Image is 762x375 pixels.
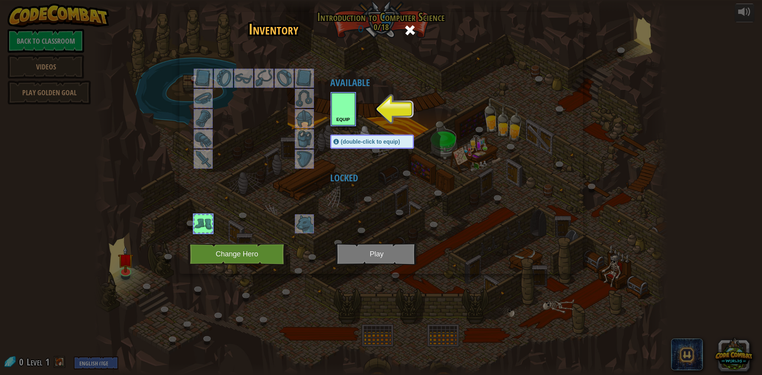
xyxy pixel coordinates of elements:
img: portrait.png [358,189,381,212]
span: (double-click to equip) [341,138,400,145]
h1: Inventory [223,21,324,38]
img: portrait.png [385,189,407,212]
span: 0 [357,22,364,37]
button: Change Hero [188,243,289,265]
h4: Available [330,77,430,88]
img: portrait.png [332,189,354,212]
img: portrait.png [332,94,354,116]
img: hair_f2.png [219,81,305,227]
button: Equip [332,116,354,124]
h4: Locked [330,173,430,183]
